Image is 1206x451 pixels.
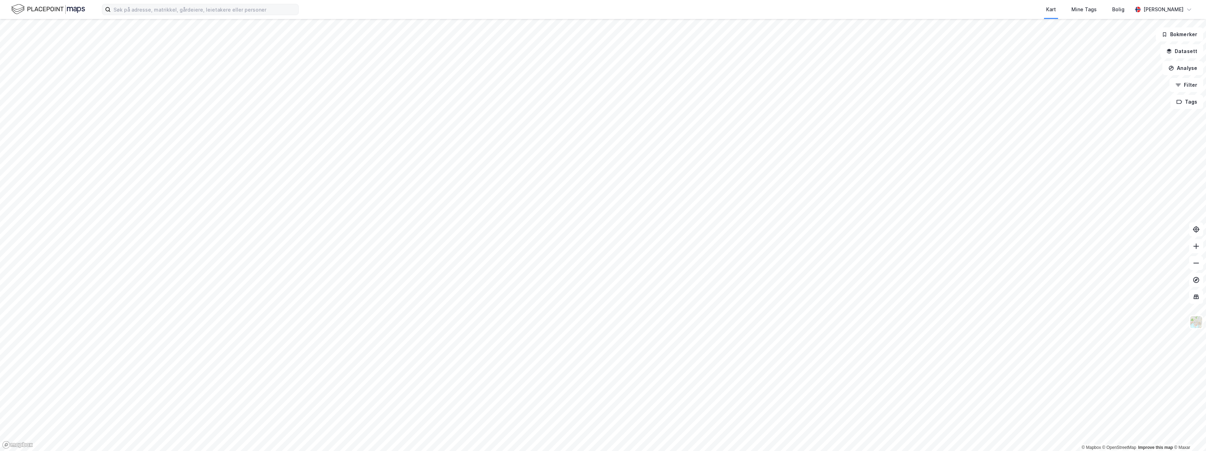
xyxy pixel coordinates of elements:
iframe: Chat Widget [1171,417,1206,451]
div: Kart [1046,5,1056,14]
input: Søk på adresse, matrikkel, gårdeiere, leietakere eller personer [111,4,298,15]
img: logo.f888ab2527a4732fd821a326f86c7f29.svg [11,3,85,15]
div: Bolig [1112,5,1124,14]
div: Mine Tags [1071,5,1097,14]
div: Kontrollprogram for chat [1171,417,1206,451]
div: [PERSON_NAME] [1143,5,1184,14]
